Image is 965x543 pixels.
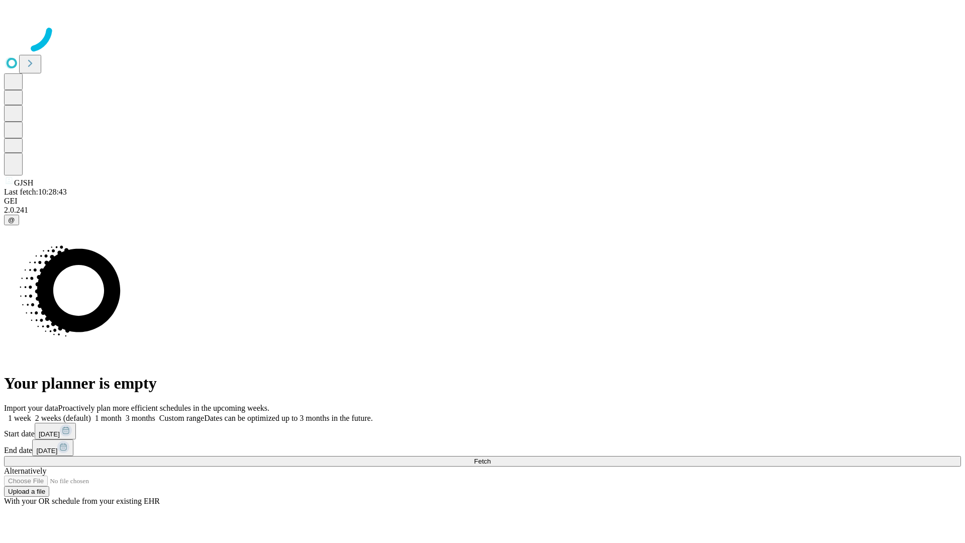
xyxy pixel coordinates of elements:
[159,414,204,422] span: Custom range
[4,215,19,225] button: @
[4,423,961,439] div: Start date
[474,458,491,465] span: Fetch
[4,439,961,456] div: End date
[4,497,160,505] span: With your OR schedule from your existing EHR
[4,188,67,196] span: Last fetch: 10:28:43
[39,430,60,438] span: [DATE]
[8,414,31,422] span: 1 week
[4,467,46,475] span: Alternatively
[4,197,961,206] div: GEI
[4,206,961,215] div: 2.0.241
[4,404,58,412] span: Import your data
[32,439,73,456] button: [DATE]
[58,404,269,412] span: Proactively plan more efficient schedules in the upcoming weeks.
[204,414,372,422] span: Dates can be optimized up to 3 months in the future.
[35,414,91,422] span: 2 weeks (default)
[4,486,49,497] button: Upload a file
[36,447,57,455] span: [DATE]
[8,216,15,224] span: @
[95,414,122,422] span: 1 month
[14,178,33,187] span: GJSH
[35,423,76,439] button: [DATE]
[4,456,961,467] button: Fetch
[126,414,155,422] span: 3 months
[4,374,961,393] h1: Your planner is empty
